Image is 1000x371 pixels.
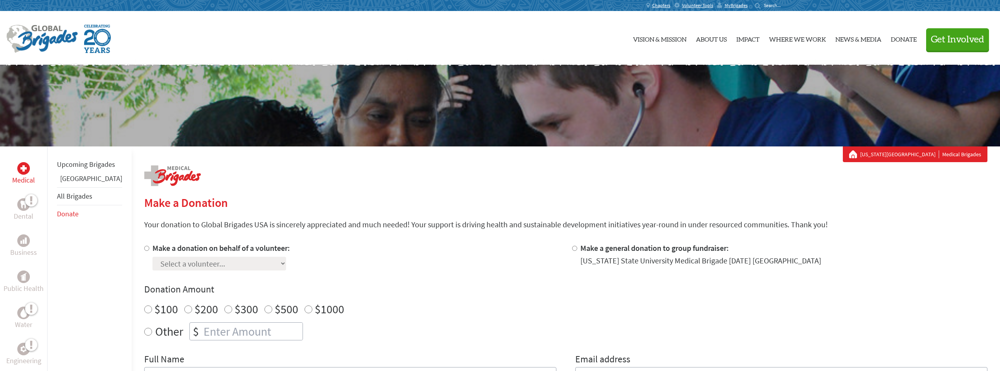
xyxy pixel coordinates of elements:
div: Public Health [17,270,30,283]
h2: Make a Donation [144,196,987,210]
p: Medical [12,175,35,186]
img: Dental [20,201,27,208]
p: Engineering [6,355,41,366]
li: All Brigades [57,187,122,205]
button: Get Involved [926,28,989,51]
a: Donate [57,209,79,218]
a: [GEOGRAPHIC_DATA] [60,174,122,183]
label: Make a donation on behalf of a volunteer: [152,243,290,253]
p: Dental [14,211,33,222]
a: Donate [891,18,917,58]
div: $ [190,323,202,340]
p: Water [15,319,32,330]
input: Search... [764,2,786,8]
div: Dental [17,198,30,211]
p: Business [10,247,37,258]
h4: Donation Amount [144,283,987,296]
a: Upcoming Brigades [57,160,115,169]
a: EngineeringEngineering [6,343,41,366]
a: Impact [736,18,760,58]
a: Where We Work [769,18,826,58]
p: Your donation to Global Brigades USA is sincerely appreciated and much needed! Your support is dr... [144,219,987,230]
img: Business [20,238,27,244]
a: Vision & Mission [633,18,686,58]
label: Email address [575,353,630,367]
a: About Us [696,18,727,58]
label: $1000 [315,302,344,316]
label: Make a general donation to group fundraiser: [580,243,729,253]
div: [US_STATE] State University Medical Brigade [DATE] [GEOGRAPHIC_DATA] [580,255,821,266]
div: Business [17,234,30,247]
label: Other [155,322,183,340]
a: Public HealthPublic Health [4,270,44,294]
a: [US_STATE][GEOGRAPHIC_DATA] [860,150,939,158]
img: Engineering [20,346,27,352]
img: Public Health [20,273,27,281]
img: Global Brigades Logo [6,25,78,53]
img: Water [20,308,27,317]
img: Medical [20,165,27,172]
span: Get Involved [931,35,984,44]
span: MyBrigades [725,2,748,9]
label: Full Name [144,353,184,367]
a: All Brigades [57,192,92,201]
span: Chapters [652,2,670,9]
div: Medical Brigades [849,150,981,158]
div: Engineering [17,343,30,355]
span: Volunteer Tools [682,2,713,9]
p: Public Health [4,283,44,294]
input: Enter Amount [202,323,303,340]
a: MedicalMedical [12,162,35,186]
li: Upcoming Brigades [57,156,122,173]
a: WaterWater [15,307,32,330]
label: $500 [275,302,298,316]
label: $100 [154,302,178,316]
div: Water [17,307,30,319]
label: $200 [194,302,218,316]
a: BusinessBusiness [10,234,37,258]
li: Donate [57,205,122,223]
label: $300 [235,302,258,316]
a: DentalDental [14,198,33,222]
div: Medical [17,162,30,175]
img: Global Brigades Celebrating 20 Years [84,25,111,53]
img: logo-medical.png [144,165,201,186]
a: News & Media [835,18,881,58]
li: Guatemala [57,173,122,187]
